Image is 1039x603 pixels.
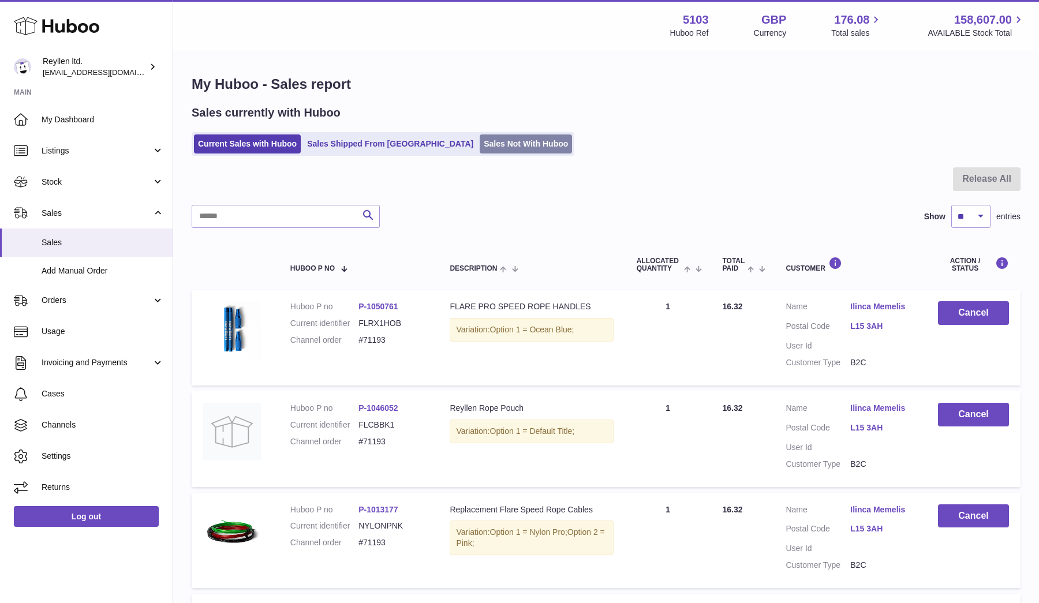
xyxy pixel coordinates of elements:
strong: 5103 [683,12,709,28]
label: Show [924,211,945,222]
a: P-1050761 [358,302,398,311]
span: My Dashboard [42,114,164,125]
div: Variation: [450,420,613,443]
h2: Sales currently with Huboo [192,105,341,121]
span: Returns [42,482,164,493]
div: Reyllen ltd. [43,56,147,78]
dt: Postal Code [786,523,850,537]
div: Customer [786,257,915,272]
div: FLARE PRO SPEED ROPE HANDLES [450,301,613,312]
div: Replacement Flare Speed Rope Cables [450,504,613,515]
a: L15 3AH [850,523,915,534]
span: 16.32 [722,505,742,514]
dt: Customer Type [786,459,850,470]
dt: Postal Code [786,321,850,335]
a: L15 3AH [850,321,915,332]
td: 1 [625,290,711,385]
span: Sales [42,237,164,248]
dd: FLRX1HOB [358,318,427,329]
span: Add Manual Order [42,265,164,276]
dt: Current identifier [290,520,358,531]
div: Variation: [450,318,613,342]
div: Currency [754,28,787,39]
a: Log out [14,506,159,527]
dt: Huboo P no [290,301,358,312]
dd: #71193 [358,335,427,346]
dd: B2C [850,459,915,470]
div: Reyllen Rope Pouch [450,403,613,414]
dd: NYLONPNK [358,520,427,531]
dt: Channel order [290,335,358,346]
span: AVAILABLE Stock Total [928,28,1025,39]
dt: Name [786,301,850,315]
span: Total sales [831,28,883,39]
span: 16.32 [722,403,742,413]
dd: B2C [850,560,915,571]
span: Listings [42,145,152,156]
span: ALLOCATED Quantity [637,257,681,272]
img: Jump_Rope_Replacement_cables.jpg [203,504,261,562]
span: entries [996,211,1021,222]
dt: User Id [786,543,850,554]
span: Settings [42,451,164,462]
dd: #71193 [358,537,427,548]
button: Cancel [938,301,1009,325]
button: Cancel [938,504,1009,528]
span: Option 1 = Nylon Pro; [490,527,567,537]
dt: Name [786,504,850,518]
span: Invoicing and Payments [42,357,152,368]
span: 158,607.00 [954,12,1012,28]
dt: Current identifier [290,318,358,329]
span: Stock [42,177,152,188]
img: no-photo.jpg [203,403,261,460]
dt: User Id [786,442,850,453]
span: Huboo P no [290,265,335,272]
dt: Channel order [290,537,358,548]
td: 1 [625,493,711,589]
img: 51031751803555.jpg [203,301,261,359]
span: 176.08 [834,12,869,28]
div: Huboo Ref [670,28,709,39]
dd: #71193 [358,436,427,447]
dt: Current identifier [290,420,358,430]
div: Variation: [450,520,613,555]
dt: User Id [786,340,850,351]
a: P-1046052 [358,403,398,413]
a: Ilinca Memelis [850,403,915,414]
a: Current Sales with Huboo [194,134,301,153]
a: Sales Not With Huboo [480,134,572,153]
dd: FLCBBK1 [358,420,427,430]
span: Total paid [722,257,745,272]
h1: My Huboo - Sales report [192,75,1021,93]
a: L15 3AH [850,422,915,433]
dt: Customer Type [786,357,850,368]
strong: GBP [761,12,786,28]
a: Ilinca Memelis [850,301,915,312]
a: P-1013177 [358,505,398,514]
span: 16.32 [722,302,742,311]
dt: Customer Type [786,560,850,571]
dt: Huboo P no [290,504,358,515]
a: Sales Shipped From [GEOGRAPHIC_DATA] [303,134,477,153]
span: Channels [42,420,164,430]
img: reyllen@reyllen.com [14,58,31,76]
div: Action / Status [938,257,1009,272]
a: 158,607.00 AVAILABLE Stock Total [928,12,1025,39]
dt: Postal Code [786,422,850,436]
span: Option 1 = Default Title; [490,426,575,436]
a: 176.08 Total sales [831,12,883,39]
span: Orders [42,295,152,306]
span: [EMAIL_ADDRESS][DOMAIN_NAME] [43,68,170,77]
dd: B2C [850,357,915,368]
span: Option 1 = Ocean Blue; [490,325,574,334]
span: Usage [42,326,164,337]
span: Sales [42,208,152,219]
td: 1 [625,391,711,487]
span: Description [450,265,497,272]
a: Ilinca Memelis [850,504,915,515]
button: Cancel [938,403,1009,426]
dt: Huboo P no [290,403,358,414]
dt: Channel order [290,436,358,447]
dt: Name [786,403,850,417]
span: Cases [42,388,164,399]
